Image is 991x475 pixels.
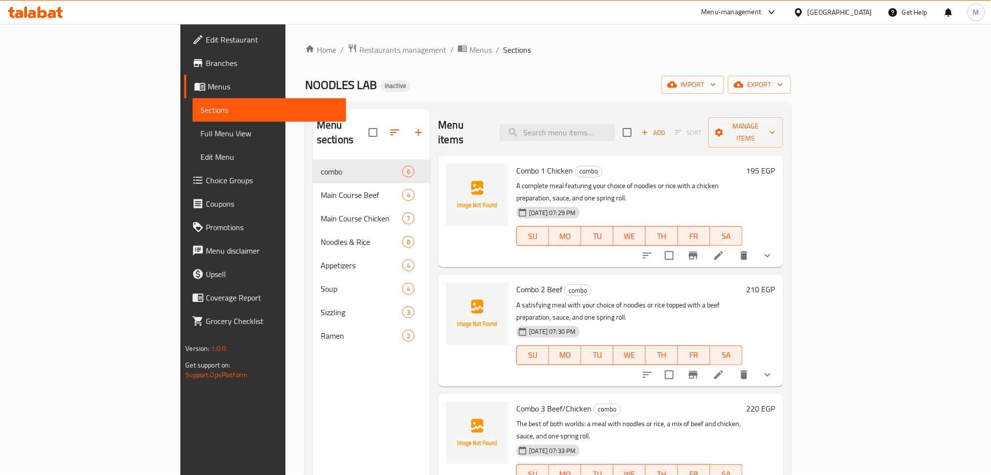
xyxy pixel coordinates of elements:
[659,365,680,385] span: Select to update
[403,214,414,223] span: 7
[185,342,209,355] span: Version:
[516,299,742,324] p: A satisfying meal with your choice of noodles or rice topped with a beef preparation, sauce, and ...
[640,127,666,138] span: Add
[516,418,742,442] p: The best of both worlds: a meal with noodles or rice, a mix of beef and chicken, sauce, and one s...
[206,268,338,280] span: Upsell
[732,244,756,267] button: delete
[650,348,674,362] span: TH
[638,125,669,140] span: Add item
[184,169,346,192] a: Choice Groups
[438,118,488,147] h2: Menu items
[206,198,338,210] span: Coupons
[525,208,579,217] span: [DATE] 07:29 PM
[321,259,402,271] span: Appetizers
[575,166,602,177] div: combo
[321,166,402,177] span: combo
[678,345,710,365] button: FR
[521,348,545,362] span: SU
[516,163,573,178] span: Combo 1 Chicken
[728,76,791,94] button: export
[313,230,430,254] div: Noodles & Rice8
[747,282,775,296] h6: 210 EGP
[184,75,346,98] a: Menus
[402,306,415,318] div: items
[702,6,762,18] div: Menu-management
[313,156,430,351] nav: Menu sections
[650,229,674,243] span: TH
[184,51,346,75] a: Branches
[402,259,415,271] div: items
[716,120,775,145] span: Manage items
[206,34,338,45] span: Edit Restaurant
[313,183,430,207] div: Main Course Beef4
[614,345,646,365] button: WE
[714,229,739,243] span: SA
[549,226,581,246] button: MO
[200,151,338,163] span: Edit Menu
[659,245,680,266] span: Select to update
[575,166,602,177] span: combo
[381,80,410,92] div: Inactive
[185,359,230,371] span: Get support on:
[636,244,659,267] button: sort-choices
[184,28,346,51] a: Edit Restaurant
[682,363,705,387] button: Branch-specific-item
[732,363,756,387] button: delete
[313,254,430,277] div: Appetizers4
[617,348,642,362] span: WE
[206,174,338,186] span: Choice Groups
[646,345,678,365] button: TH
[469,44,492,56] span: Menus
[363,122,383,143] span: Select all sections
[614,226,646,246] button: WE
[206,315,338,327] span: Grocery Checklist
[321,330,402,342] span: Ramen
[402,189,415,201] div: items
[500,124,615,141] input: search
[713,250,725,261] a: Edit menu item
[359,44,446,56] span: Restaurants management
[185,368,247,381] a: Support.OpsPlatform
[458,43,492,56] a: Menus
[193,122,346,145] a: Full Menu View
[516,345,549,365] button: SU
[193,145,346,169] a: Edit Menu
[200,128,338,139] span: Full Menu View
[521,229,545,243] span: SU
[402,330,415,342] div: items
[184,286,346,309] a: Coverage Report
[581,226,614,246] button: TU
[762,369,773,381] svg: Show Choices
[184,192,346,216] a: Coupons
[646,226,678,246] button: TH
[402,213,415,224] div: items
[348,43,446,56] a: Restaurants management
[403,167,414,176] span: 6
[682,244,705,267] button: Branch-specific-item
[678,226,710,246] button: FR
[564,284,592,296] div: combo
[585,229,610,243] span: TU
[747,164,775,177] h6: 195 EGP
[682,229,706,243] span: FR
[682,348,706,362] span: FR
[403,261,414,270] span: 4
[403,191,414,200] span: 4
[206,245,338,257] span: Menu disclaimer
[669,125,708,140] span: Select section first
[756,363,779,387] button: show more
[516,180,742,204] p: A complete meal featuring your choice of noodles or rice with a chicken preparation, sauce, and o...
[403,331,414,341] span: 2
[313,277,430,301] div: Soup4
[208,81,338,92] span: Menus
[525,327,579,336] span: [DATE] 07:30 PM
[305,43,791,56] nav: breadcrumb
[407,121,430,144] button: Add section
[402,166,415,177] div: items
[516,226,549,246] button: SU
[321,236,402,248] span: Noodles & Rice
[184,309,346,333] a: Grocery Checklist
[321,189,402,201] span: Main Course Beef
